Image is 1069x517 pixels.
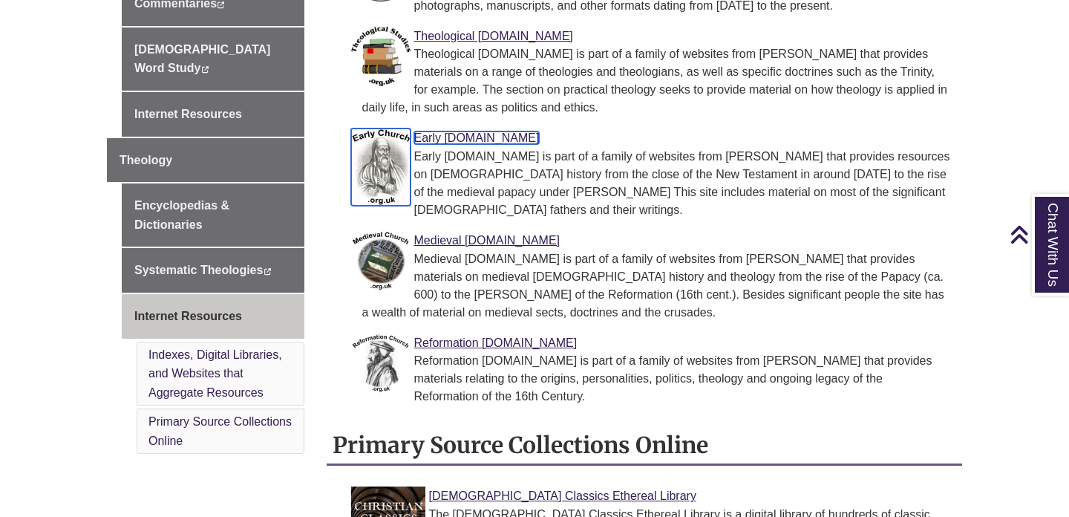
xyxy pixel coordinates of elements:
[148,415,292,447] a: Primary Source Collections Online
[122,92,304,137] a: Internet Resources
[263,268,271,275] i: This link opens in a new window
[107,138,304,183] a: Theology
[362,250,951,322] div: Medieval [DOMAIN_NAME] is part of a family of websites from [PERSON_NAME] that provides materials...
[362,352,951,406] div: Reformation [DOMAIN_NAME] is part of a family of websites from [PERSON_NAME] that provides materi...
[327,426,963,466] h2: Primary Source Collections Online
[200,66,209,73] i: This link opens in a new window
[351,129,411,206] img: Link to Early Church
[122,294,304,339] a: Internet Resources
[217,1,225,8] i: This link opens in a new window
[120,154,172,166] span: Theology
[122,183,304,247] a: Encyclopedias & Dictionaries
[414,30,573,42] a: Link to Theological Studies Theological [DOMAIN_NAME]
[362,45,951,117] div: Theological [DOMAIN_NAME] is part of a family of websites from [PERSON_NAME] that provides materi...
[122,248,304,293] a: Systematic Theologies
[351,231,411,290] img: Link to Medieval Church
[414,234,560,247] a: Link to Medieval Church Medieval [DOMAIN_NAME]
[429,490,696,502] a: Link to Christian Classics Ethereal Library [DEMOGRAPHIC_DATA] Classics Ethereal Library
[351,334,411,393] img: Link to Reformation Church
[122,27,304,91] a: [DEMOGRAPHIC_DATA] Word Study
[148,348,282,399] a: Indexes, Digital Libraries, and Websites that Aggregate Resources
[414,131,540,144] a: Link to Early Church Early [DOMAIN_NAME]
[351,27,411,86] img: Link to Theological Studies
[1010,224,1065,244] a: Back to Top
[414,336,578,349] a: Link to Reformation Church Reformation [DOMAIN_NAME]
[362,148,951,219] div: Early [DOMAIN_NAME] is part of a family of websites from [PERSON_NAME] that provides resources on...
